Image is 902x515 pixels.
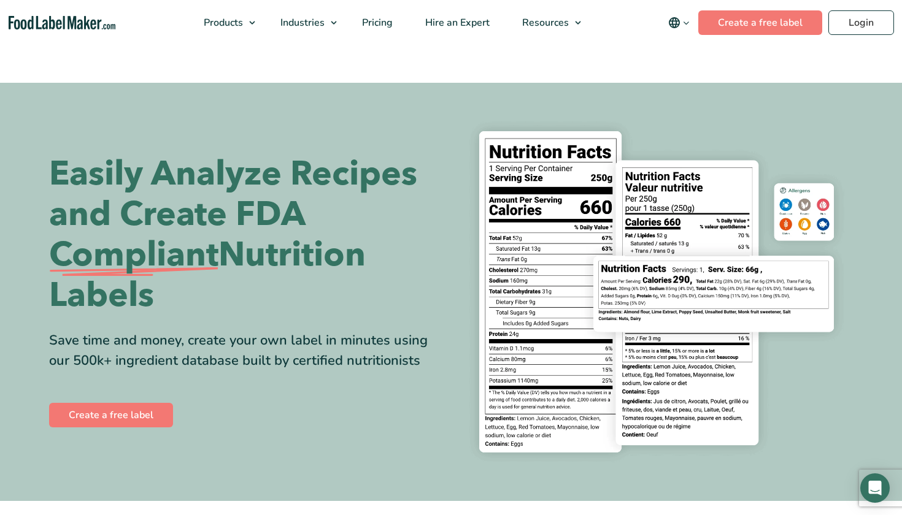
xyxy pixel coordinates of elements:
[277,16,326,29] span: Industries
[860,473,890,503] div: Open Intercom Messenger
[49,154,442,316] h1: Easily Analyze Recipes and Create FDA Nutrition Labels
[828,10,894,35] a: Login
[698,10,822,35] a: Create a free label
[518,16,570,29] span: Resources
[49,403,173,427] a: Create a free label
[200,16,244,29] span: Products
[49,330,442,371] div: Save time and money, create your own label in minutes using our 500k+ ingredient database built b...
[358,16,394,29] span: Pricing
[422,16,491,29] span: Hire an Expert
[49,235,218,275] span: Compliant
